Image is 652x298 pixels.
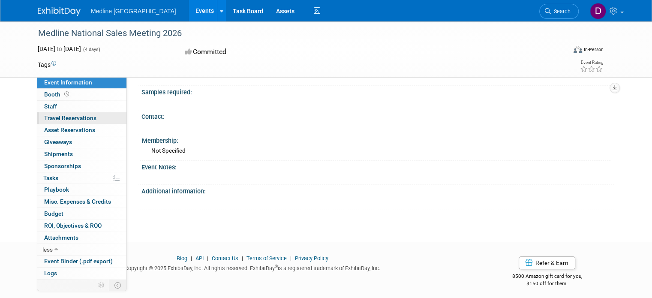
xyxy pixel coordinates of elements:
a: Privacy Policy [295,255,328,262]
div: Medline National Sales Meeting 2026 [35,26,556,41]
span: | [240,255,245,262]
div: Membership: [142,134,610,145]
a: Terms of Service [246,255,287,262]
span: Shipments [44,151,73,157]
span: Staff [44,103,57,110]
span: less [42,246,53,253]
span: | [205,255,210,262]
span: Misc. Expenses & Credits [44,198,111,205]
span: Tasks [43,175,58,181]
img: Format-Inperson.png [574,46,582,53]
img: ExhibitDay [38,7,81,16]
a: API [195,255,204,262]
td: Toggle Event Tabs [109,280,127,291]
span: Booth [44,91,71,98]
div: Not Specified [151,147,607,155]
a: Event Information [37,77,126,88]
span: Attachments [44,234,78,241]
a: Blog [177,255,187,262]
span: | [189,255,194,262]
span: Giveaways [44,138,72,145]
div: Event Format [520,45,604,57]
div: Committed [183,45,363,60]
a: Booth [37,89,126,100]
span: Logs [44,270,57,277]
a: Misc. Expenses & Credits [37,196,126,208]
td: Tags [38,60,56,69]
a: Travel Reservations [37,112,126,124]
span: (4 days) [82,47,100,52]
span: to [55,45,63,52]
a: Search [539,4,579,19]
a: Giveaways [37,136,126,148]
img: Devangi Mehta [590,3,606,19]
span: ROI, Objectives & ROO [44,222,102,229]
span: Booth not reserved yet [63,91,71,97]
span: Asset Reservations [44,126,95,133]
div: $150 off for them. [480,280,614,287]
div: Samples required: [141,86,614,96]
div: Event Notes: [141,161,614,172]
div: Event Rating [580,60,603,65]
a: Sponsorships [37,160,126,172]
a: Logs [37,268,126,279]
span: [DATE] [DATE] [38,45,81,52]
a: Shipments [37,148,126,160]
a: Attachments [37,232,126,244]
span: Sponsorships [44,163,81,169]
span: Event Binder (.pdf export) [44,258,113,265]
span: Budget [44,210,63,217]
a: ROI, Objectives & ROO [37,220,126,232]
sup: ® [275,264,278,269]
a: Budget [37,208,126,220]
span: Playbook [44,186,69,193]
a: Contact Us [212,255,238,262]
span: Medline [GEOGRAPHIC_DATA] [91,8,176,15]
div: Contact: [141,110,614,121]
a: Tasks [37,172,126,184]
div: Additional information: [141,185,614,196]
a: Staff [37,101,126,112]
a: less [37,244,126,256]
div: Copyright © 2025 ExhibitDay, Inc. All rights reserved. ExhibitDay is a registered trademark of Ex... [38,262,467,272]
span: | [288,255,294,262]
a: Event Binder (.pdf export) [37,256,126,267]
div: $500 Amazon gift card for you, [480,267,614,287]
a: Asset Reservations [37,124,126,136]
a: Refer & Earn [519,256,575,269]
span: Search [551,8,571,15]
div: In-Person [583,46,604,53]
a: Playbook [37,184,126,196]
span: Travel Reservations [44,114,96,121]
span: Event Information [44,79,92,86]
td: Personalize Event Tab Strip [94,280,109,291]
